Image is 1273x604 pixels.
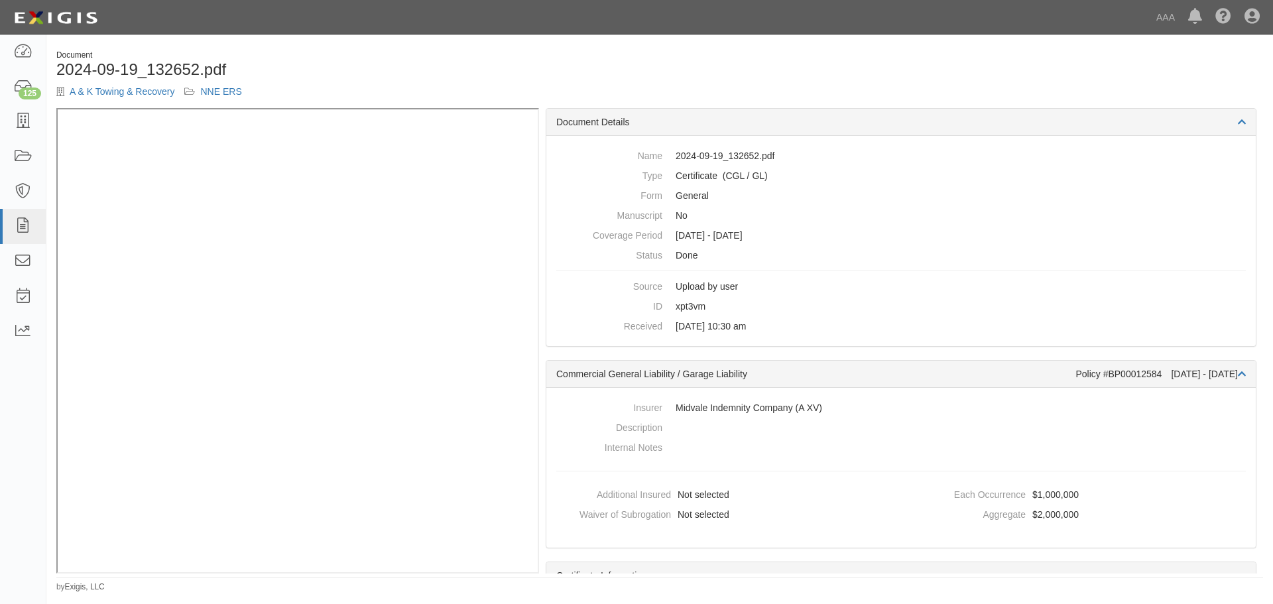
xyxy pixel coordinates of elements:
dd: General [556,186,1246,206]
dd: $2,000,000 [906,505,1250,524]
dt: Source [556,276,662,293]
dt: Each Occurrence [906,485,1026,501]
dt: Name [556,146,662,162]
div: Policy #BP00012584 [DATE] - [DATE] [1075,367,1246,381]
dd: 2024-09-19_132652.pdf [556,146,1246,166]
dt: Additional Insured [552,485,671,501]
dt: Status [556,245,662,262]
div: Document [56,50,650,61]
div: 125 [19,88,41,99]
dt: Waiver of Subrogation [552,505,671,521]
a: NNE ERS [200,86,241,97]
h1: 2024-09-19_132652.pdf [56,61,650,78]
a: AAA [1150,4,1182,30]
dd: Done [556,245,1246,265]
a: A & K Towing & Recovery [70,86,174,97]
dd: [DATE] - [DATE] [556,225,1246,245]
dt: Manuscript [556,206,662,222]
div: Commercial General Liability / Garage Liability [556,367,1075,381]
dd: Not selected [552,485,896,505]
a: Exigis, LLC [65,582,105,591]
dd: $1,000,000 [906,485,1250,505]
dt: Received [556,316,662,333]
dd: Midvale Indemnity Company (A XV) [556,398,1246,418]
dt: Internal Notes [556,438,662,454]
dd: xpt3vm [556,296,1246,316]
small: by [56,581,105,593]
div: Document Details [546,109,1256,136]
dd: [DATE] 10:30 am [556,316,1246,336]
dt: Coverage Period [556,225,662,242]
img: logo-5460c22ac91f19d4615b14bd174203de0afe785f0fc80cf4dbbc73dc1793850b.png [10,6,101,30]
dd: Upload by user [556,276,1246,296]
dt: Type [556,166,662,182]
dt: Insurer [556,398,662,414]
dd: No [556,206,1246,225]
dd: Not selected [552,505,896,524]
i: Help Center - Complianz [1215,9,1231,25]
dd: Commercial General Liability / Garage Liability [556,166,1246,186]
dt: Aggregate [906,505,1026,521]
dt: Form [556,186,662,202]
div: Certificate Information [546,562,1256,589]
dt: Description [556,418,662,434]
dt: ID [556,296,662,313]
